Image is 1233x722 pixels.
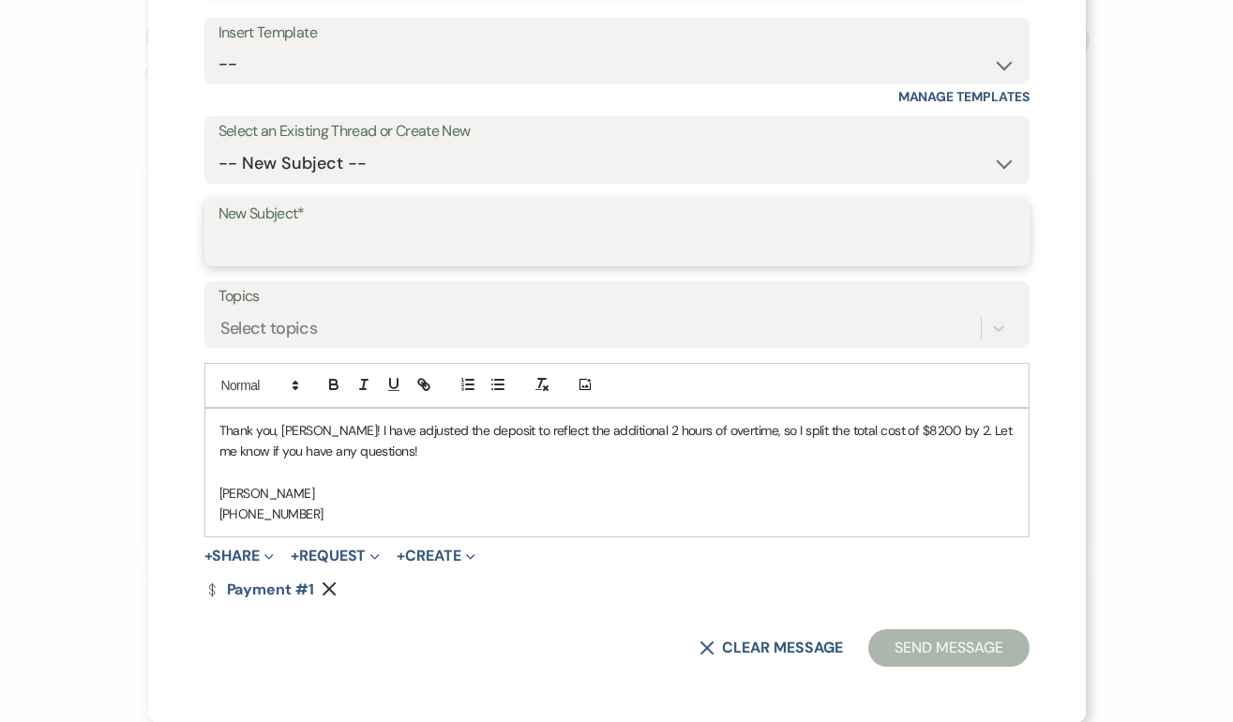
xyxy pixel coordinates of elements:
label: Topics [218,283,1015,310]
p: [PHONE_NUMBER] [219,504,1015,524]
label: Select an Existing Thread or Create New [218,118,1015,145]
span: + [204,549,213,564]
button: Create [397,549,474,564]
p: [PERSON_NAME] [219,483,1015,504]
span: + [291,549,299,564]
span: + [397,549,405,564]
p: Thank you, [PERSON_NAME]! I have adjusted the deposit to reflect the additional 2 hours of overti... [219,420,1015,462]
div: Select topics [220,315,318,340]
button: Request [291,549,380,564]
button: Clear message [699,640,842,655]
button: Share [204,549,275,564]
label: New Subject* [218,201,1015,228]
div: Insert Template [218,20,1015,47]
a: Manage Templates [898,88,1030,105]
button: Send Message [868,629,1029,667]
a: Payment #1 [204,582,314,597]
